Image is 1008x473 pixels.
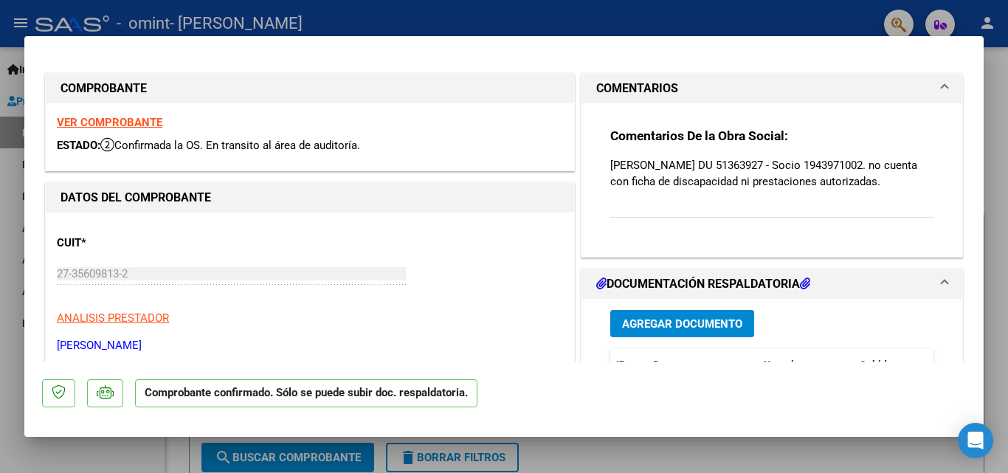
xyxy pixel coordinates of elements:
strong: DATOS DEL COMPROBANTE [61,190,211,204]
div: Open Intercom Messenger [958,423,993,458]
h1: DOCUMENTACIÓN RESPALDATORIA [596,275,810,293]
span: Usuario [764,359,800,370]
span: Subido [860,359,893,370]
p: [PERSON_NAME] [57,337,563,354]
strong: COMPROBANTE [61,81,147,95]
datatable-header-cell: Subido [854,349,928,381]
p: CUIT [57,235,209,252]
h1: COMENTARIOS [596,80,678,97]
span: Documento [653,359,707,370]
span: Confirmada la OS. En transito al área de auditoría. [100,139,360,152]
datatable-header-cell: Acción [928,349,1001,381]
strong: Comentarios De la Obra Social: [610,128,788,143]
span: ANALISIS PRESTADOR [57,311,169,325]
span: ID [616,359,626,370]
datatable-header-cell: ID [610,349,647,381]
button: Agregar Documento [610,310,754,337]
div: COMENTARIOS [581,103,962,256]
mat-expansion-panel-header: DOCUMENTACIÓN RESPALDATORIA [581,269,962,299]
p: [PERSON_NAME] DU 51363927 - Socio 1943971002. no cuenta con ficha de discapacidad ni prestaciones... [610,157,933,190]
mat-expansion-panel-header: COMENTARIOS [581,74,962,103]
span: ESTADO: [57,139,100,152]
p: Comprobante confirmado. Sólo se puede subir doc. respaldatoria. [135,379,477,408]
span: Agregar Documento [622,317,742,331]
datatable-header-cell: Usuario [758,349,854,381]
datatable-header-cell: Documento [647,349,758,381]
a: VER COMPROBANTE [57,116,162,129]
